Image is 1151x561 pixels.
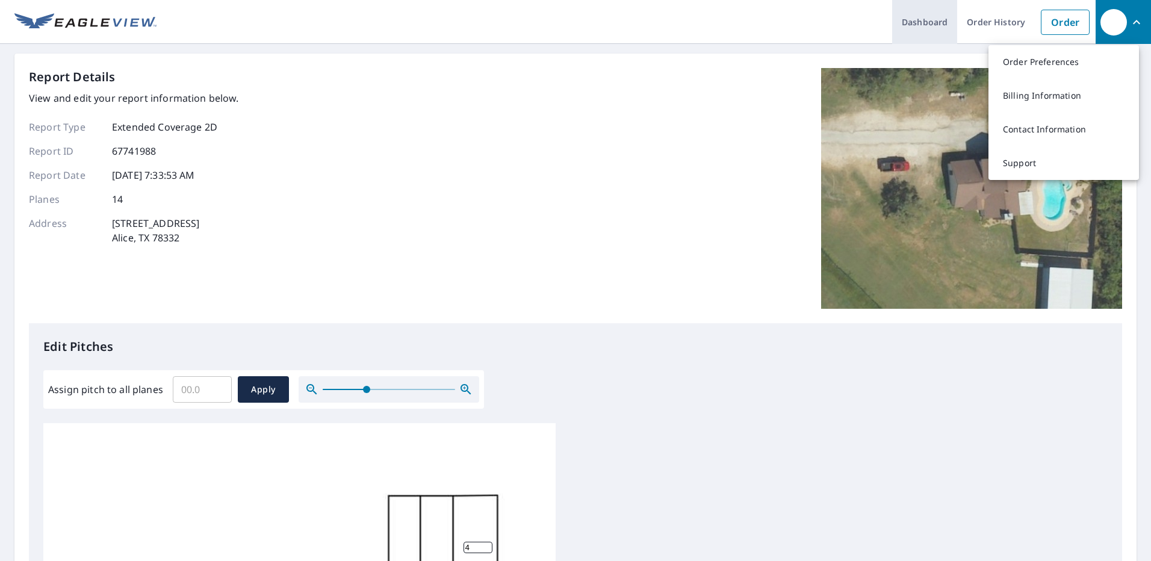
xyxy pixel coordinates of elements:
a: Contact Information [988,113,1139,146]
p: Extended Coverage 2D [112,120,217,134]
img: Top image [821,68,1122,309]
a: Order Preferences [988,45,1139,79]
img: EV Logo [14,13,157,31]
input: 00.0 [173,373,232,406]
p: Report Type [29,120,101,134]
p: Report Date [29,168,101,182]
a: Support [988,146,1139,180]
p: Edit Pitches [43,338,1108,356]
a: Billing Information [988,79,1139,113]
label: Assign pitch to all planes [48,382,163,397]
p: View and edit your report information below. [29,91,239,105]
span: Apply [247,382,279,397]
p: 67741988 [112,144,156,158]
button: Apply [238,376,289,403]
p: Report Details [29,68,116,86]
p: [STREET_ADDRESS] Alice, TX 78332 [112,216,199,245]
p: 14 [112,192,123,206]
p: [DATE] 7:33:53 AM [112,168,195,182]
a: Order [1041,10,1090,35]
p: Planes [29,192,101,206]
p: Address [29,216,101,245]
p: Report ID [29,144,101,158]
